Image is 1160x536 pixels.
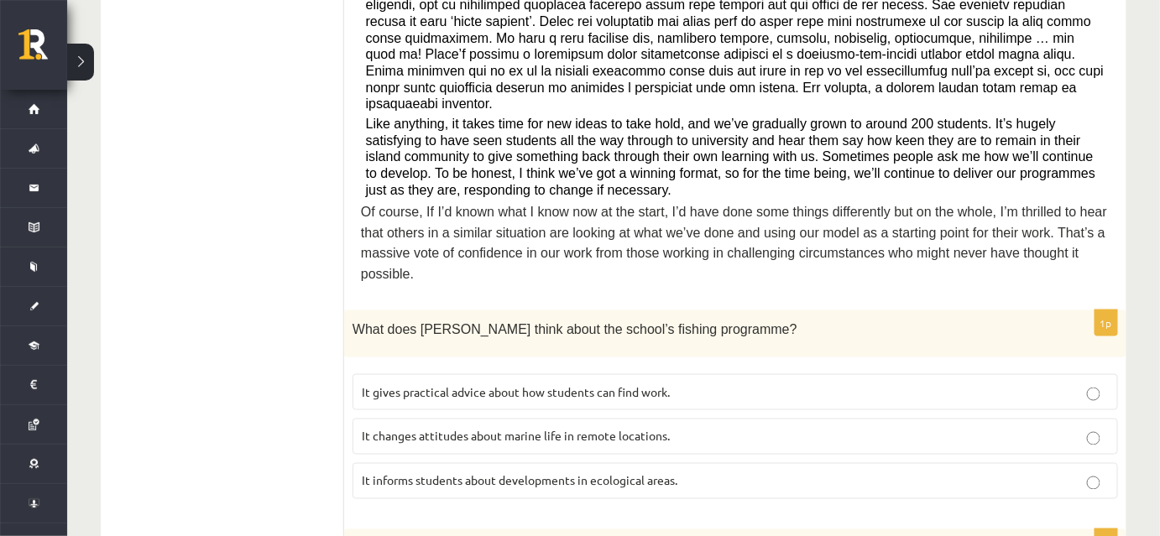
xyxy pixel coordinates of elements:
[18,29,67,71] a: Rīgas 1. Tālmācības vidusskola
[362,384,670,399] span: It gives practical advice about how students can find work.
[1087,432,1100,445] input: It changes attitudes about marine life in remote locations.
[366,117,1096,197] span: Like anything, it takes time for new ideas to take hold, and we’ve gradually grown to around 200 ...
[362,429,670,444] span: It changes attitudes about marine life in remote locations.
[361,205,1107,280] span: Of course, If I’d known what I know now at the start, I’d have done some things differently but o...
[1095,310,1118,336] p: 1p
[1087,388,1100,401] input: It gives practical advice about how students can find work.
[1087,476,1100,490] input: It informs students about developments in ecological areas.
[353,322,797,336] span: What does [PERSON_NAME] think about the school’s fishing programme?
[362,473,677,488] span: It informs students about developments in ecological areas.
